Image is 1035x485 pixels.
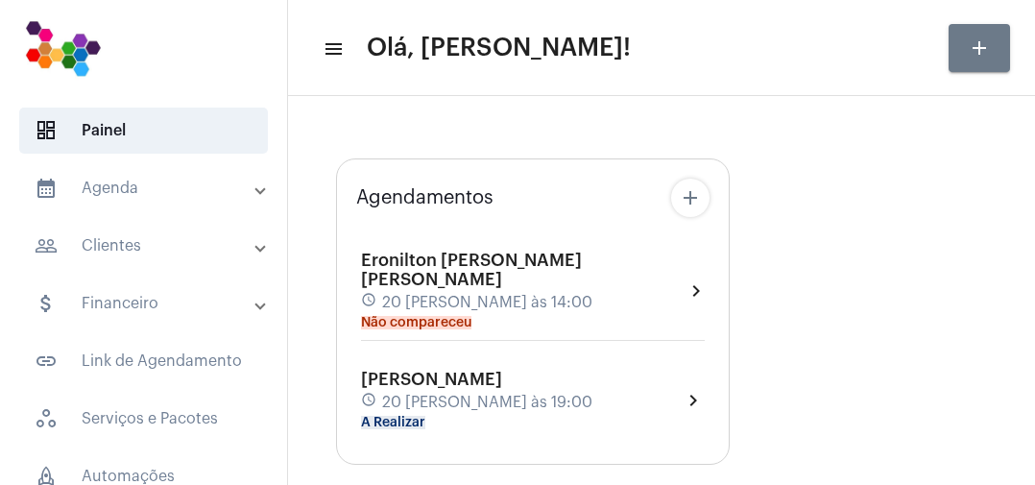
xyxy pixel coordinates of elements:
mat-expansion-panel-header: sidenav iconClientes [12,223,287,269]
mat-chip: Não compareceu [361,316,471,329]
mat-icon: add [679,186,702,209]
mat-icon: sidenav icon [323,37,342,61]
mat-icon: schedule [361,292,378,313]
span: [PERSON_NAME] [361,371,502,388]
img: 7bf4c2a9-cb5a-6366-d80e-59e5d4b2024a.png [15,10,110,86]
span: Painel [19,108,268,154]
span: 20 [PERSON_NAME] às 19:00 [382,394,592,411]
mat-icon: add [968,36,991,60]
span: Olá, [PERSON_NAME]! [367,33,631,63]
span: Agendamentos [356,187,493,208]
mat-icon: chevron_right [682,389,705,412]
mat-chip: A Realizar [361,416,425,429]
mat-icon: sidenav icon [35,234,58,257]
mat-icon: chevron_right [685,279,705,303]
mat-expansion-panel-header: sidenav iconFinanceiro [12,280,287,327]
mat-icon: sidenav icon [35,350,58,373]
span: Eronilton [PERSON_NAME] [PERSON_NAME] [361,252,582,288]
span: sidenav icon [35,119,58,142]
mat-icon: sidenav icon [35,292,58,315]
span: 20 [PERSON_NAME] às 14:00 [382,294,592,311]
mat-panel-title: Clientes [35,234,256,257]
span: sidenav icon [35,407,58,430]
span: Serviços e Pacotes [19,396,268,442]
mat-expansion-panel-header: sidenav iconAgenda [12,165,287,211]
mat-panel-title: Agenda [35,177,256,200]
span: Link de Agendamento [19,338,268,384]
mat-icon: schedule [361,392,378,413]
mat-icon: sidenav icon [35,177,58,200]
mat-panel-title: Financeiro [35,292,256,315]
